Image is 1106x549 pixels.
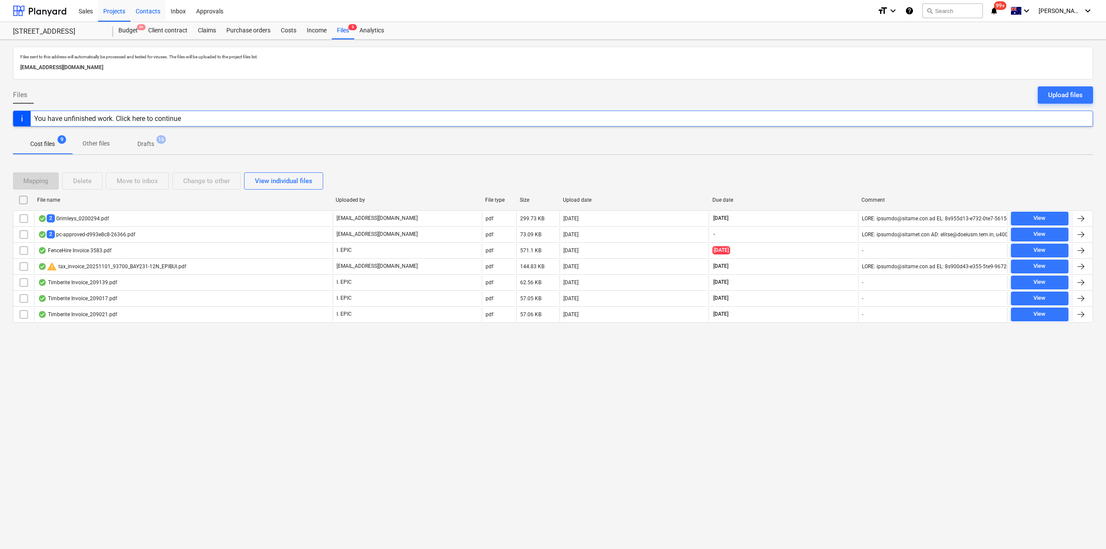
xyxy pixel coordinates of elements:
div: pdf [486,232,493,238]
p: Files sent to this address will automatically be processed and tested for viruses. The files will... [20,54,1086,60]
div: - [862,248,863,254]
div: Comment [861,197,1004,203]
span: [DATE] [712,215,729,222]
div: Upload date [563,197,706,203]
button: View [1011,308,1068,321]
div: Due date [712,197,855,203]
a: Budget9+ [113,22,143,39]
a: Claims [193,22,221,39]
div: View [1033,213,1046,223]
button: View [1011,276,1068,289]
div: [DATE] [563,248,578,254]
button: View [1011,212,1068,225]
div: [DATE] [563,263,578,270]
i: keyboard_arrow_down [1021,6,1032,16]
div: [DATE] [563,311,578,317]
span: 9 [348,24,357,30]
div: Files [332,22,354,39]
button: View [1011,260,1068,273]
div: 299.73 KB [520,216,544,222]
span: 9 [57,135,66,144]
span: 2 [47,230,55,238]
span: - [712,231,716,238]
div: Budget [113,22,143,39]
a: Income [302,22,332,39]
p: I. EPIC [337,247,352,254]
div: [DATE] [563,216,578,222]
span: Files [13,90,27,100]
button: Upload files [1038,86,1093,104]
div: 62.56 KB [520,279,541,286]
p: I. EPIC [337,295,352,302]
div: View [1033,277,1046,287]
div: - [862,311,863,317]
div: OCR finished [38,311,47,318]
span: 99+ [994,1,1007,10]
span: [DATE] [712,279,729,286]
div: File type [485,197,513,203]
div: You have unfinished work. Click here to continue [34,114,181,123]
div: [STREET_ADDRESS] [13,27,103,36]
button: View [1011,244,1068,257]
div: Purchase orders [221,22,276,39]
div: pdf [486,295,493,301]
div: OCR finished [38,215,47,222]
iframe: Chat Widget [1063,508,1106,549]
div: 144.83 KB [520,263,544,270]
span: [DATE] [712,295,729,302]
div: 57.06 KB [520,311,541,317]
span: search [926,7,933,14]
div: tax_invoice_20251101_93700_BAY231-12N_EPIBUI.pdf [38,261,186,272]
p: I. EPIC [337,311,352,318]
div: View [1033,309,1046,319]
div: pdf [486,279,493,286]
span: warning [47,261,57,272]
p: Drafts [137,140,154,149]
i: notifications [990,6,998,16]
a: Client contract [143,22,193,39]
i: keyboard_arrow_down [1083,6,1093,16]
i: Knowledge base [905,6,914,16]
span: 2 [47,214,55,222]
span: 9+ [137,24,146,30]
button: View individual files [244,172,323,190]
div: - [862,279,863,286]
button: Search [922,3,983,18]
button: View [1011,292,1068,305]
p: I. EPIC [337,279,352,286]
div: [DATE] [563,295,578,301]
div: Upload files [1048,89,1083,101]
p: [EMAIL_ADDRESS][DOMAIN_NAME] [337,215,418,222]
a: Analytics [354,22,389,39]
span: [PERSON_NAME] [1039,7,1082,14]
div: Timberite Invoice_209017.pdf [38,295,117,302]
div: View [1033,229,1046,239]
div: pc-approved-d993e8c8-26366.pdf [38,230,135,238]
div: OCR finished [38,279,47,286]
div: OCR finished [38,263,47,270]
i: keyboard_arrow_down [888,6,898,16]
p: Other files [83,139,110,148]
div: Grimleys_0200294.pdf [38,214,109,222]
div: - [862,295,863,301]
div: OCR finished [38,247,47,254]
button: View [1011,228,1068,241]
div: Uploaded by [336,197,478,203]
span: [DATE] [712,263,729,270]
p: [EMAIL_ADDRESS][DOMAIN_NAME] [337,231,418,238]
div: View [1033,245,1046,255]
a: Files9 [332,22,354,39]
div: View individual files [255,175,312,187]
div: OCR finished [38,295,47,302]
div: [DATE] [563,232,578,238]
div: 73.09 KB [520,232,541,238]
div: 57.05 KB [520,295,541,301]
div: [DATE] [563,279,578,286]
span: [DATE] [712,246,730,254]
div: pdf [486,248,493,254]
